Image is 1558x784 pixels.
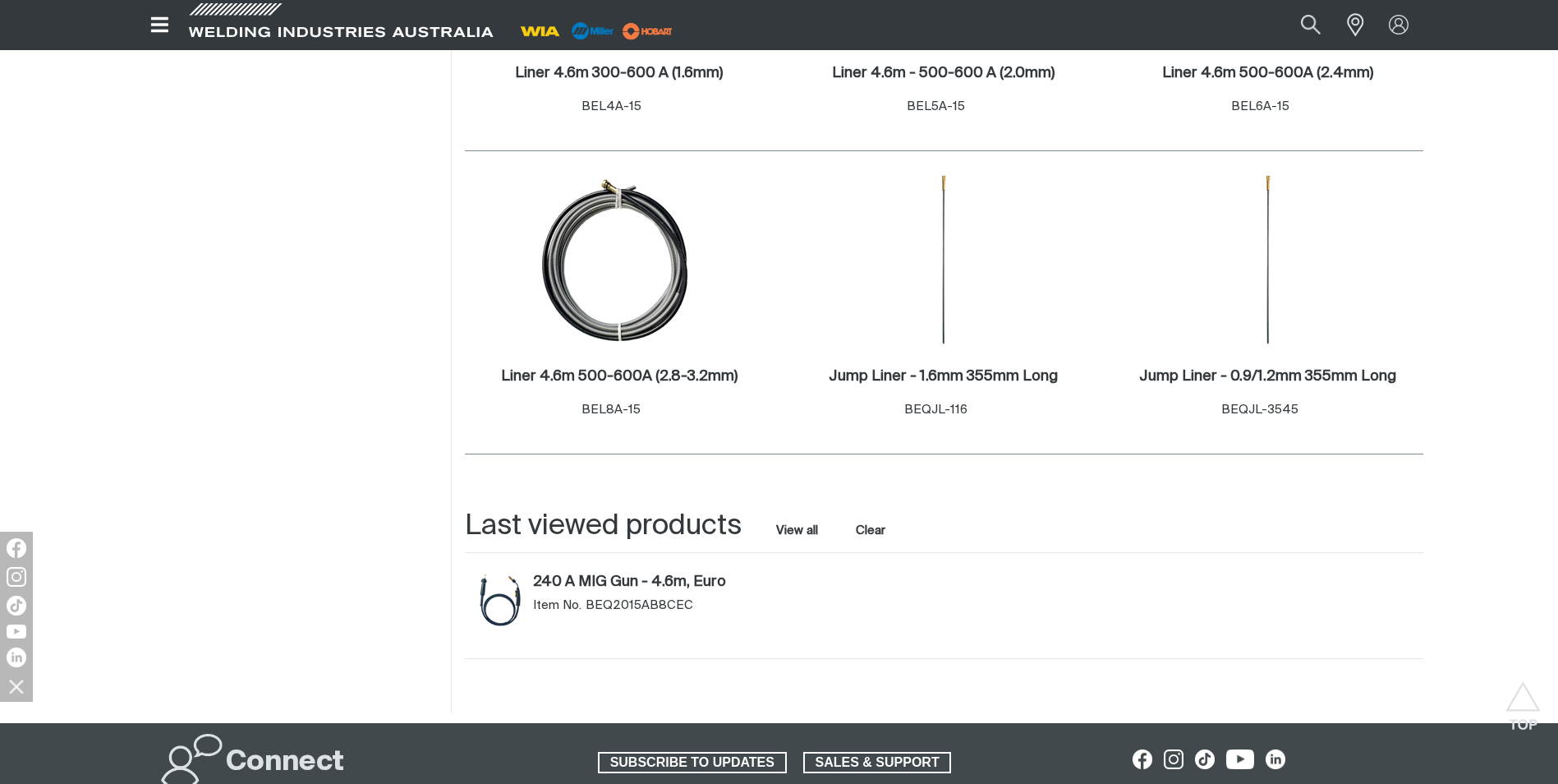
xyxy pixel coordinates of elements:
img: Jump Liner - 1.6mm 355mm Long [856,173,1032,348]
span: BEL4A-15 [581,100,641,113]
button: Search products [1283,7,1339,44]
img: LinkedIn [7,648,26,667]
a: Jump Liner - 1.6mm 355mm Long [829,367,1058,386]
img: TikTok [7,596,26,616]
h2: Jump Liner - 1.6mm 355mm Long [829,369,1058,384]
a: Liner 4.6m 500-600A (2.4mm) [1162,64,1373,83]
h2: Liner 4.6m 500-600A (2.4mm) [1162,66,1373,81]
a: View all last viewed products [776,523,818,539]
span: SUBSCRIBE TO UPDATES [600,752,785,773]
img: miller [618,19,678,44]
h2: Last viewed products [465,508,742,545]
span: BEQ2015AB8CEC [586,597,693,614]
img: hide socials [2,672,30,700]
span: BEL5A-15 [907,100,965,113]
span: SALES & SUPPORT [805,752,950,773]
h2: Liner 4.6m - 500-600 A (2.0mm) [832,66,1055,81]
a: Liner 4.6m - 500-600 A (2.0mm) [832,64,1055,83]
article: 240 A MIG Gun - 4.6m, Euro (BEQ2015AB8CEC) [465,570,784,642]
img: Jump Liner - 0.9/1.2mm 355mm Long [1180,173,1356,348]
a: SALES & SUPPORT [803,752,952,773]
img: 240 A MIG Gun - 4.6m, Euro [473,574,526,626]
h2: Liner 4.6m 300-600 A (1.6mm) [515,66,723,81]
button: Scroll to top [1505,681,1542,718]
img: YouTube [7,625,26,639]
span: BEQJL-3545 [1221,404,1298,416]
a: Liner 4.6m 500-600A (2.8-3.2mm) [501,367,738,386]
a: SUBSCRIBE TO UPDATES [598,752,787,773]
span: BEQJL-116 [904,404,967,416]
img: Facebook [7,538,26,558]
h2: Connect [226,745,344,781]
h2: Jump Liner - 0.9/1.2mm 355mm Long [1139,369,1396,384]
span: BEL8A-15 [581,404,641,416]
span: Item No. [533,597,581,614]
a: 240 A MIG Gun - 4.6m, Euro [533,574,775,592]
h2: Liner 4.6m 500-600A (2.8-3.2mm) [501,369,738,384]
a: Jump Liner - 0.9/1.2mm 355mm Long [1139,367,1396,386]
button: Clear all last viewed products [853,519,889,542]
span: BEL6A-15 [1231,100,1289,113]
a: Liner 4.6m 300-600 A (1.6mm) [515,64,723,83]
a: miller [618,25,678,37]
img: Instagram [7,567,26,587]
img: Liner 4.6m 500-600A (2.8-3.2mm) [531,173,707,348]
input: Product name or item number... [1262,7,1338,44]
